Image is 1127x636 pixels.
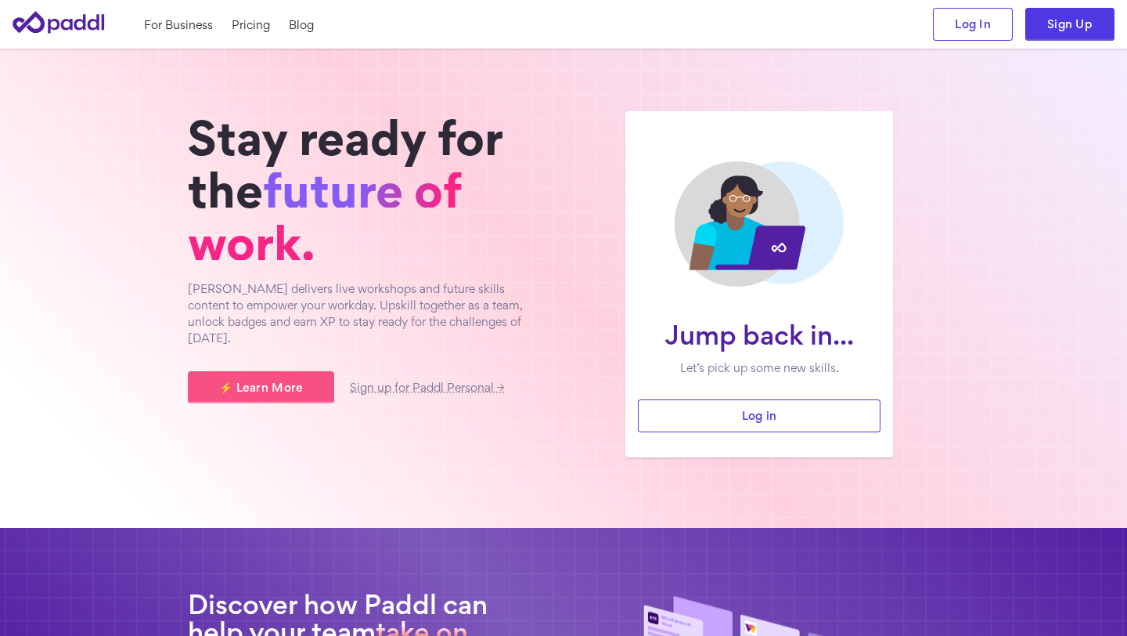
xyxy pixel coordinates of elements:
p: Let’s pick up some new skills. [650,360,868,376]
p: [PERSON_NAME] delivers live workshops and future skills content to empower your workday. Upskill ... [188,280,548,346]
a: Log In [933,8,1013,41]
a: Blog [289,16,314,33]
a: ⚡ Learn More [188,371,334,404]
a: Log in [638,399,880,432]
h1: Stay ready for the [188,111,548,269]
a: For Business [144,16,213,33]
span: future of work. [188,172,462,260]
a: Pricing [232,16,270,33]
h1: Jump back in... [650,321,868,349]
a: Sign up for Paddl Personal → [350,383,504,393]
a: Sign Up [1025,8,1114,41]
